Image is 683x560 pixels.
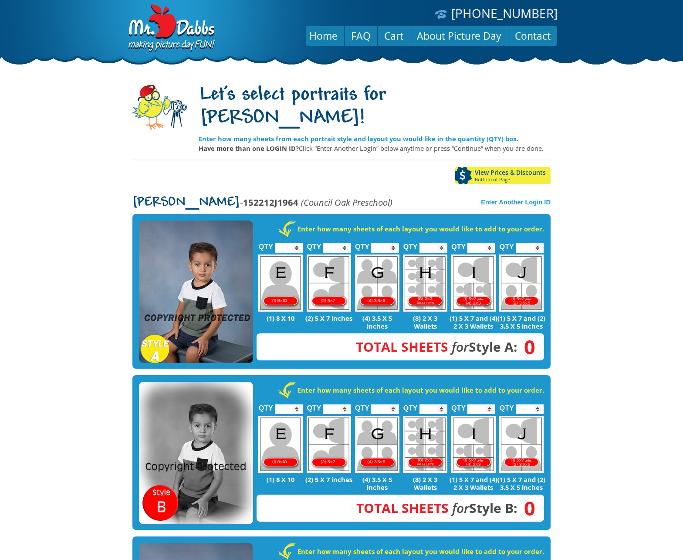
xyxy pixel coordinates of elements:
label: QTY [355,234,369,255]
strong: Enter how many sheets from each portrait style and layout you would like in the quantity (QTY) box. [199,134,518,143]
strong: Enter how many sheets of each layout you would like to add to your order. [298,547,544,556]
img: F [307,255,351,312]
img: STYLE B [139,382,253,525]
span: Bottom of Page [475,177,551,182]
a: Enter Another Login ID [481,199,551,206]
label: QTY [355,395,369,416]
p: (8) 2 X 3 Wallets [401,475,450,491]
img: G [355,416,399,473]
a: Contact [508,25,557,46]
img: G [355,255,399,312]
label: QTY [403,234,418,255]
label: QTY [500,234,514,255]
img: camera-mascot [132,85,187,130]
em: (Council Oak Preschool) [301,196,392,208]
strong: Enter how many sheets of each layout you would like to add to your order. [298,224,544,233]
span: [PERSON_NAME] [132,196,240,210]
p: (1) 5 X 7 and (4) 2 X 3 Wallets [449,475,497,491]
em: for [452,338,469,356]
img: H [403,255,447,312]
span: 0 [517,503,535,513]
label: QTY [451,395,466,416]
a: View Prices & DiscountsBottom of Page [455,167,551,184]
p: (4) 3.5 X 5 inches [353,475,401,491]
label: QTY [403,395,418,416]
label: QTY [451,234,466,255]
a: Home [303,25,344,46]
span: 0 [517,342,535,352]
img: Dabbs Company [125,4,216,53]
strong: Style A: [356,338,517,356]
p: (1) 5 X 7 and (2) 3.5 X 5 inches [497,475,546,491]
p: (2) 5 X 7 inches [305,475,353,483]
img: STYLE A [139,221,253,363]
h1: Let's select portraits for [PERSON_NAME]! [199,84,551,130]
strong: Enter how many sheets of each layout you would like to add to your order. [298,386,544,394]
a: Cart [378,25,410,46]
img: I [451,416,496,473]
a: About Picture Day [410,25,508,46]
strong: Style B: [356,499,517,517]
p: (1) 5 X 7 and (2) 3.5 X 5 inches [497,314,546,330]
img: I [451,255,496,312]
img: J [499,416,544,473]
img: J [499,255,544,312]
p: (1) 5 X 7 and (4) 2 X 3 Wallets [449,314,497,330]
img: E [258,255,303,312]
img: H [403,416,447,473]
a: [PHONE_NUMBER] [451,5,558,21]
label: QTY [259,234,273,255]
span: Total Sheets [356,338,448,356]
span: Total Sheets [356,499,449,517]
p: (1) 8 X 10 [257,314,305,322]
p: (2) 5 X 7 inches [305,314,353,322]
p: Click “Enter Another Login” below anytime or press “Continue” when you are done. [199,143,551,153]
label: QTY [307,234,321,255]
p: (4) 3.5 X 5 inches [353,314,401,330]
p: - [132,197,392,207]
img: E [258,416,303,473]
strong: Have more than one LOGIN ID? [199,144,299,153]
label: QTY [500,395,514,416]
p: (1) 8 X 10 [257,475,305,483]
label: QTY [259,395,273,416]
img: F [307,416,351,473]
label: QTY [307,395,321,416]
p: (8) 2 X 3 Wallets [401,314,450,330]
a: FAQ [345,25,377,46]
em: for [452,499,469,517]
strong: 152212J1964 [243,196,298,208]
